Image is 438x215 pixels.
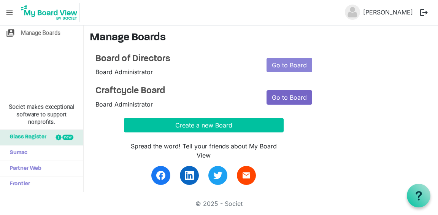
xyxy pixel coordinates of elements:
[3,103,80,126] span: Societ makes exceptional software to support nonprofits.
[90,32,432,45] h3: Manage Boards
[19,3,83,22] a: My Board View Logo
[124,118,284,132] button: Create a new Board
[95,68,153,76] span: Board Administrator
[6,161,41,176] span: Partner Web
[6,177,30,192] span: Frontier
[213,171,222,180] img: twitter.svg
[21,25,60,41] span: Manage Boards
[19,3,80,22] img: My Board View Logo
[124,142,284,160] div: Spread the word! Tell your friends about My Board View
[62,135,73,140] div: new
[156,171,165,180] img: facebook.svg
[2,5,17,20] span: menu
[267,90,312,105] a: Go to Board
[242,171,251,180] span: email
[416,5,432,21] button: logout
[95,100,153,108] span: Board Administrator
[95,86,255,97] a: Craftcycle Board
[195,200,243,207] a: © 2025 - Societ
[267,58,312,72] a: Go to Board
[345,5,360,20] img: no-profile-picture.svg
[6,130,46,145] span: Glass Register
[360,5,416,20] a: [PERSON_NAME]
[237,166,256,185] a: email
[6,145,27,161] span: Sumac
[185,171,194,180] img: linkedin.svg
[95,54,255,65] a: Board of Directors
[6,25,15,41] span: switch_account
